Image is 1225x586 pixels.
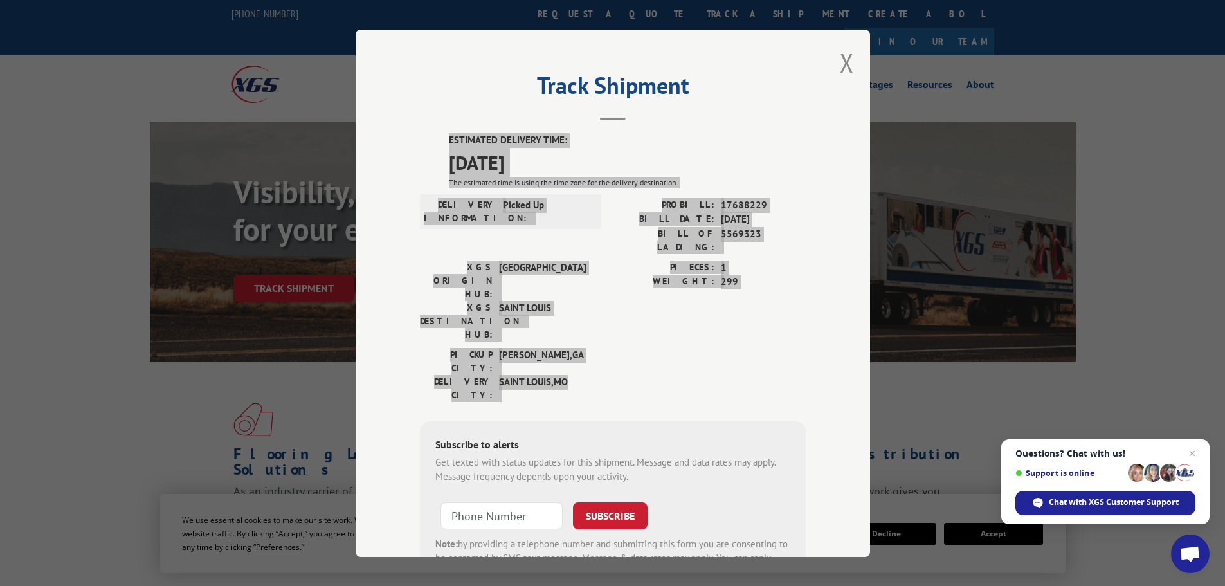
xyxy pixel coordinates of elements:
[721,212,806,227] span: [DATE]
[499,300,586,341] span: SAINT LOUIS
[420,347,493,374] label: PICKUP CITY:
[435,436,790,455] div: Subscribe to alerts
[435,455,790,484] div: Get texted with status updates for this shipment. Message and data rates may apply. Message frequ...
[613,275,714,289] label: WEIGHT:
[573,502,648,529] button: SUBSCRIBE
[435,536,790,580] div: by providing a telephone number and submitting this form you are consenting to be contacted by SM...
[420,260,493,300] label: XGS ORIGIN HUB:
[499,260,586,300] span: [GEOGRAPHIC_DATA]
[721,275,806,289] span: 299
[721,260,806,275] span: 1
[1049,497,1179,508] span: Chat with XGS Customer Support
[1171,535,1210,573] div: Open chat
[613,197,714,212] label: PROBILL:
[440,502,563,529] input: Phone Number
[420,374,493,401] label: DELIVERY CITY:
[721,197,806,212] span: 17688229
[449,133,806,148] label: ESTIMATED DELIVERY TIME:
[613,260,714,275] label: PIECES:
[721,226,806,253] span: 5569323
[840,46,854,80] button: Close modal
[420,77,806,101] h2: Track Shipment
[613,226,714,253] label: BILL OF LADING:
[1015,491,1195,515] div: Chat with XGS Customer Support
[449,176,806,188] div: The estimated time is using the time zone for the delivery destination.
[499,347,586,374] span: [PERSON_NAME] , GA
[1015,468,1123,478] span: Support is online
[503,197,590,224] span: Picked Up
[449,147,806,176] span: [DATE]
[499,374,586,401] span: SAINT LOUIS , MO
[420,300,493,341] label: XGS DESTINATION HUB:
[424,197,496,224] label: DELIVERY INFORMATION:
[435,537,458,549] strong: Note:
[1015,448,1195,459] span: Questions? Chat with us!
[613,212,714,227] label: BILL DATE:
[1184,446,1200,461] span: Close chat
